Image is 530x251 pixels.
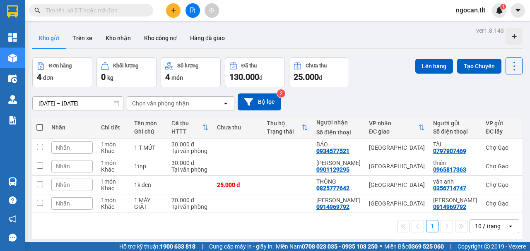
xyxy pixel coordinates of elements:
div: Đã thu [241,63,257,69]
th: Toggle SortBy [167,117,213,139]
img: warehouse-icon [8,74,17,83]
div: 0965817363 [433,166,466,173]
span: 4 [37,72,41,82]
strong: 1900 633 818 [160,243,195,250]
span: 130.000 [229,72,259,82]
div: 30.000 đ [171,141,209,148]
button: Lên hàng [415,59,453,74]
div: 0797907469 [433,148,466,154]
input: Select a date range. [33,97,123,110]
img: icon-new-feature [496,7,503,14]
button: Đã thu130.000đ [225,57,285,87]
button: Kho gửi [32,28,66,48]
span: copyright [484,244,490,249]
div: Nhãn [51,124,93,131]
img: warehouse-icon [8,95,17,104]
div: Số điện thoại [316,129,361,136]
div: Tên món [134,120,163,127]
button: Đơn hàng4đơn [32,57,92,87]
span: | [202,242,203,251]
span: đơn [43,74,53,81]
div: Đơn hàng [49,63,72,69]
div: Người gửi [433,120,477,127]
button: Tạo Chuyến [457,59,501,74]
div: VP nhận [369,120,418,127]
div: Khối lượng [113,63,138,69]
div: Chưa thu [217,124,258,131]
button: Kho nhận [99,28,137,48]
span: 1 [501,4,504,10]
div: 10 / trang [475,222,501,230]
div: Khác [101,166,126,173]
span: 4 [165,72,170,82]
div: Đã thu [171,120,202,127]
div: 0914969792 [433,203,466,210]
div: BẢO KHANG [433,197,477,203]
strong: 0369 525 060 [408,243,444,250]
span: search [34,7,40,13]
button: Trên xe [66,28,99,48]
div: Ghi chú [134,128,163,135]
div: vân anh [433,178,477,185]
span: | [450,242,451,251]
div: 1k đen [134,182,163,188]
svg: open [222,100,229,107]
div: 1 món [101,178,126,185]
img: warehouse-icon [8,54,17,62]
div: 1 món [101,197,126,203]
div: Khác [101,185,126,191]
div: Khác [101,148,126,154]
img: solution-icon [8,116,17,124]
div: thiên [433,160,477,166]
div: Số lượng [177,63,198,69]
span: đ [259,74,263,81]
div: Trạng thái [267,128,301,135]
div: 0825777642 [316,185,349,191]
sup: 2 [277,89,285,98]
div: 1 món [101,141,126,148]
div: [GEOGRAPHIC_DATA] [369,163,425,170]
div: Số điện thoại [433,128,477,135]
span: món [171,74,183,81]
span: đ [319,74,322,81]
button: file-add [185,3,200,18]
div: Tại văn phòng [171,166,209,173]
button: Hàng đã giao [183,28,231,48]
div: [GEOGRAPHIC_DATA] [369,182,425,188]
div: Chi tiết [101,124,126,131]
div: Người nhận [316,119,361,126]
span: 0 [101,72,106,82]
span: Hỗ trợ kỹ thuật: [119,242,195,251]
span: message [9,234,17,241]
span: ngocan.tlt [449,5,492,15]
button: Số lượng4món [161,57,221,87]
img: warehouse-icon [8,177,17,186]
div: 0901129295 [316,166,349,173]
div: Thu hộ [267,120,301,127]
div: 25.000 đ [217,182,258,188]
div: Tại văn phòng [171,203,209,210]
span: file-add [190,7,195,13]
div: 30.000 đ [171,160,209,166]
div: ĐC giao [369,128,418,135]
div: 0356714747 [433,185,466,191]
span: caret-down [514,7,522,14]
div: 1 T MÚT [134,144,163,151]
div: 1tnp [134,163,163,170]
input: Tìm tên, số ĐT hoặc mã đơn [46,6,143,15]
span: kg [107,74,113,81]
button: Chưa thu25.000đ [289,57,349,87]
div: Tạo kho hàng mới [506,28,523,45]
svg: open [507,223,514,229]
span: aim [209,7,214,13]
span: plus [171,7,176,13]
img: dashboard-icon [8,33,17,42]
div: BẢO KHANG [316,197,361,203]
div: 70.000 đ [171,197,209,203]
span: Miền Bắc [384,242,444,251]
span: question-circle [9,196,17,204]
div: [GEOGRAPHIC_DATA] [369,144,425,151]
span: Nhãn [56,144,70,151]
sup: 1 [500,4,506,10]
div: Chọn văn phòng nhận [132,99,189,108]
